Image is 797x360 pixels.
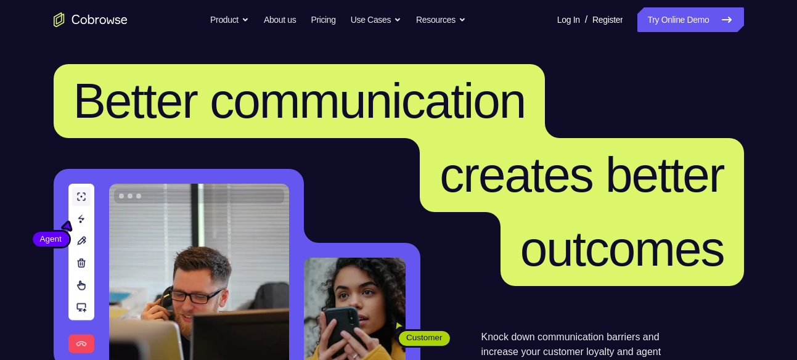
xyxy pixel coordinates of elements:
[637,7,743,32] a: Try Online Demo
[439,147,724,202] span: creates better
[416,7,466,32] button: Resources
[210,7,249,32] button: Product
[520,221,724,276] span: outcomes
[585,12,587,27] span: /
[592,7,623,32] a: Register
[264,7,296,32] a: About us
[311,7,335,32] a: Pricing
[54,12,128,27] a: Go to the home page
[73,73,526,128] span: Better communication
[351,7,401,32] button: Use Cases
[557,7,580,32] a: Log In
